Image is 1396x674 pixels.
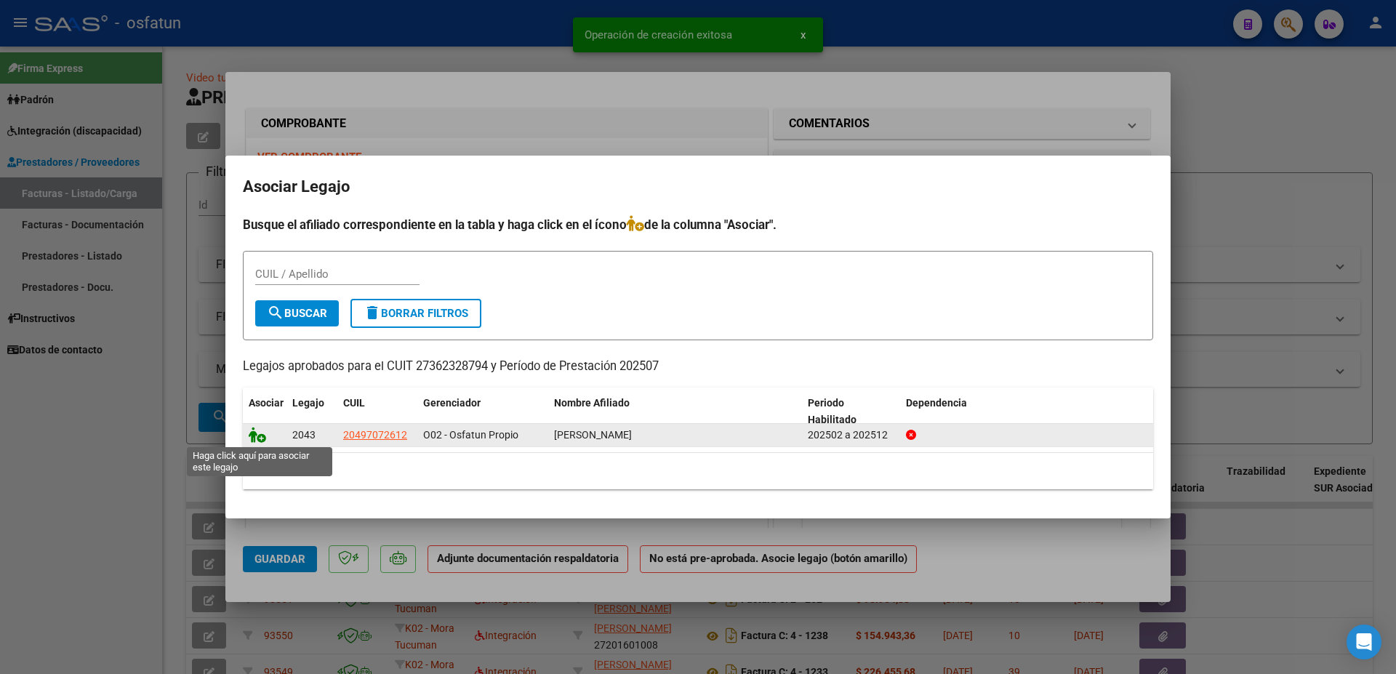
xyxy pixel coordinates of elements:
[364,307,468,320] span: Borrar Filtros
[808,427,894,444] div: 202502 a 202512
[423,397,481,409] span: Gerenciador
[423,429,518,441] span: O02 - Osfatun Propio
[343,397,365,409] span: CUIL
[243,215,1153,234] h4: Busque el afiliado correspondiente en la tabla y haga click en el ícono de la columna "Asociar".
[548,388,802,436] datatable-header-cell: Nombre Afiliado
[249,397,284,409] span: Asociar
[900,388,1154,436] datatable-header-cell: Dependencia
[243,453,1153,489] div: 1 registros
[906,397,967,409] span: Dependencia
[267,307,327,320] span: Buscar
[243,388,286,436] datatable-header-cell: Asociar
[1347,625,1381,659] div: Open Intercom Messenger
[255,300,339,326] button: Buscar
[802,388,900,436] datatable-header-cell: Periodo Habilitado
[286,388,337,436] datatable-header-cell: Legajo
[350,299,481,328] button: Borrar Filtros
[243,358,1153,376] p: Legajos aprobados para el CUIT 27362328794 y Período de Prestación 202507
[292,397,324,409] span: Legajo
[337,388,417,436] datatable-header-cell: CUIL
[554,397,630,409] span: Nombre Afiliado
[243,173,1153,201] h2: Asociar Legajo
[292,429,316,441] span: 2043
[808,397,857,425] span: Periodo Habilitado
[364,304,381,321] mat-icon: delete
[417,388,548,436] datatable-header-cell: Gerenciador
[343,429,407,441] span: 20497072612
[267,304,284,321] mat-icon: search
[554,429,632,441] span: STANIOR DYLAN DIETER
